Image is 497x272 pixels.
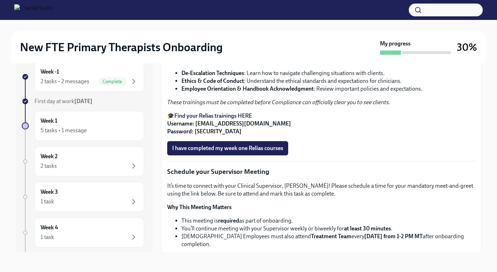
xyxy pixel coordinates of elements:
[181,77,475,85] li: : Understand the ethical standards and expectations for clinicians.
[98,79,127,84] span: Complete
[35,98,92,105] span: First day at work
[218,217,239,224] strong: required
[167,112,475,135] p: 🎓
[41,78,89,85] div: 2 tasks • 2 messages
[41,68,59,76] h6: Week -1
[167,167,475,176] p: Schedule your Supervisor Meeting
[41,188,58,196] h6: Week 3
[344,225,391,232] strong: at least 30 minutes
[41,117,57,125] h6: Week 1
[41,162,57,170] div: 2 tasks
[181,225,475,233] li: You’ll continue meeting with your Supervisor weekly or biweekly for .
[311,233,351,240] strong: Treatment Team
[174,112,252,119] a: Find your Relias trainings HERE
[22,97,144,105] a: First day at work[DATE]
[181,85,314,92] strong: Employee Orientation & Handbook Acknowledgment
[41,224,58,231] h6: Week 4
[20,40,223,54] h2: New FTE Primary Therapists Onboarding
[22,146,144,176] a: Week 22 tasks
[167,120,291,135] strong: Username: [EMAIL_ADDRESS][DOMAIN_NAME] Password: [SECURITY_DATA]
[167,141,288,155] button: I have completed my week one Relias courses
[14,4,54,16] img: CharlieHealth
[41,233,54,241] div: 1 task
[364,233,423,240] strong: [DATE] from 1-2 PM MT
[181,69,475,77] li: : Learn how to navigate challenging situations with clients.
[457,41,477,54] h3: 30%
[22,62,144,92] a: Week -12 tasks • 2 messagesComplete
[22,182,144,212] a: Week 31 task
[181,217,475,225] li: This meeting is as part of onboarding.
[167,99,390,106] em: These trainings must be completed before Compliance can officially clear you to see clients.
[181,70,244,76] strong: De-Escalation Techniques
[181,233,475,248] li: [DEMOGRAPHIC_DATA] Employees must also attend every after onboarding completion.
[167,204,232,210] strong: Why This Meeting Matters
[41,153,58,160] h6: Week 2
[22,111,144,141] a: Week 15 tasks • 1 message
[172,145,283,152] span: I have completed my week one Relias courses
[181,85,475,93] li: : Review important policies and expectations.
[22,218,144,247] a: Week 41 task
[74,98,92,105] strong: [DATE]
[167,182,475,198] p: It’s time to connect with your Clinical Supervisor, [PERSON_NAME]! Please schedule a time for you...
[41,198,54,206] div: 1 task
[181,78,244,84] strong: Ethics & Code of Conduct
[41,127,87,134] div: 5 tasks • 1 message
[380,40,411,48] strong: My progress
